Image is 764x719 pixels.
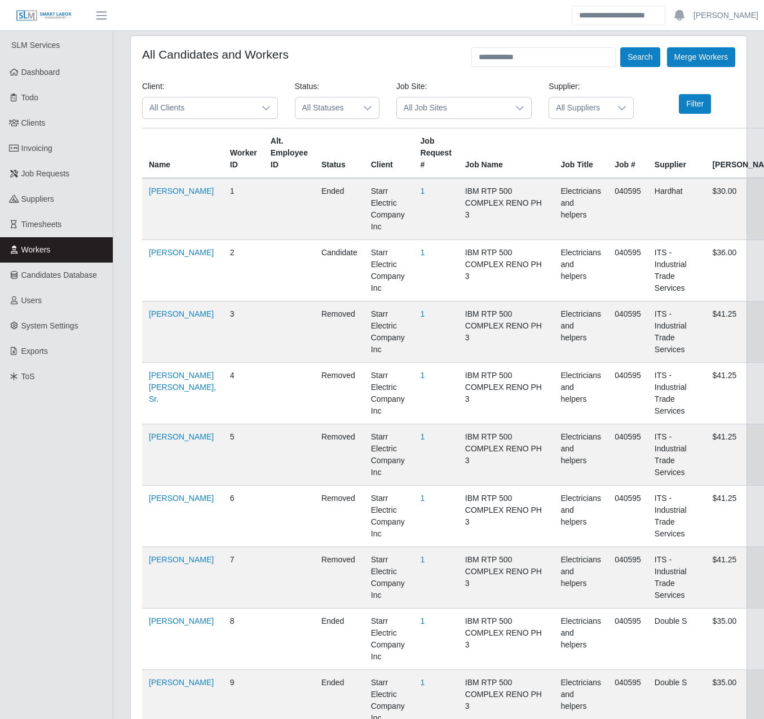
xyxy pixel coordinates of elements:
th: Job Title [554,128,608,179]
span: SLM Services [11,41,60,50]
button: Search [620,47,660,67]
td: 040595 [608,424,648,486]
td: 040595 [608,609,648,670]
span: All Suppliers [549,97,610,118]
td: ITS - Industrial Trade Services [648,363,706,424]
th: Client [364,128,414,179]
img: SLM Logo [16,10,72,22]
td: removed [315,424,364,486]
th: Status [315,128,364,179]
span: ToS [21,372,35,381]
label: Client: [142,81,165,92]
td: Double S [648,609,706,670]
td: Starr Electric Company Inc [364,609,414,670]
a: 1 [421,616,425,625]
th: Job # [608,128,648,179]
button: Merge Workers [667,47,735,67]
td: IBM RTP 500 COMPLEX RENO PH 3 [458,240,554,301]
span: System Settings [21,321,78,330]
td: IBM RTP 500 COMPLEX RENO PH 3 [458,486,554,547]
td: IBM RTP 500 COMPLEX RENO PH 3 [458,363,554,424]
td: Electricians and helpers [554,609,608,670]
span: Invoicing [21,144,52,153]
label: Supplier: [549,81,580,92]
td: Starr Electric Company Inc [364,301,414,363]
th: Alt. Employee ID [264,128,315,179]
td: Electricians and helpers [554,486,608,547]
td: 5 [223,424,264,486]
span: Workers [21,245,51,254]
span: Clients [21,118,46,127]
span: Job Requests [21,169,70,178]
td: ITS - Industrial Trade Services [648,240,706,301]
td: Electricians and helpers [554,363,608,424]
td: IBM RTP 500 COMPLEX RENO PH 3 [458,178,554,240]
td: ITS - Industrial Trade Services [648,424,706,486]
td: Starr Electric Company Inc [364,363,414,424]
td: 1 [223,178,264,240]
a: 1 [421,678,425,687]
td: ITS - Industrial Trade Services [648,301,706,363]
td: 7 [223,547,264,609]
td: Starr Electric Company Inc [364,240,414,301]
td: 2 [223,240,264,301]
th: Name [142,128,223,179]
td: removed [315,301,364,363]
button: Filter [679,94,711,114]
td: IBM RTP 500 COMPLEX RENO PH 3 [458,424,554,486]
td: 4 [223,363,264,424]
span: Timesheets [21,220,62,229]
td: Starr Electric Company Inc [364,424,414,486]
th: Job Request # [414,128,458,179]
td: Electricians and helpers [554,240,608,301]
th: Worker ID [223,128,264,179]
input: Search [572,6,665,25]
span: Candidates Database [21,270,98,279]
a: [PERSON_NAME] [149,187,214,196]
td: removed [315,363,364,424]
a: 1 [421,432,425,441]
a: [PERSON_NAME] [149,616,214,625]
a: 1 [421,309,425,318]
span: All Job Sites [397,97,509,118]
a: 1 [421,555,425,564]
td: 040595 [608,301,648,363]
td: ITS - Industrial Trade Services [648,547,706,609]
th: Job Name [458,128,554,179]
td: Starr Electric Company Inc [364,547,414,609]
td: Electricians and helpers [554,424,608,486]
a: 1 [421,494,425,503]
a: [PERSON_NAME] [149,555,214,564]
a: [PERSON_NAME] [149,494,214,503]
td: Electricians and helpers [554,178,608,240]
td: Starr Electric Company Inc [364,178,414,240]
span: Users [21,296,42,305]
td: candidate [315,240,364,301]
td: 040595 [608,178,648,240]
td: removed [315,547,364,609]
td: removed [315,486,364,547]
a: [PERSON_NAME] [149,248,214,257]
td: ended [315,609,364,670]
td: 040595 [608,547,648,609]
td: 8 [223,609,264,670]
span: Dashboard [21,68,60,77]
td: Starr Electric Company Inc [364,486,414,547]
a: [PERSON_NAME] [694,10,758,21]
td: 040595 [608,486,648,547]
td: 040595 [608,240,648,301]
a: [PERSON_NAME] [PERSON_NAME], Sr. [149,371,216,403]
td: 040595 [608,363,648,424]
a: [PERSON_NAME] [149,309,214,318]
td: Electricians and helpers [554,547,608,609]
td: ITS - Industrial Trade Services [648,486,706,547]
a: 1 [421,371,425,380]
span: Exports [21,347,48,356]
td: 6 [223,486,264,547]
label: Status: [295,81,320,92]
span: Suppliers [21,194,54,203]
span: All Statuses [295,97,356,118]
td: Electricians and helpers [554,301,608,363]
td: IBM RTP 500 COMPLEX RENO PH 3 [458,547,554,609]
a: [PERSON_NAME] [149,432,214,441]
